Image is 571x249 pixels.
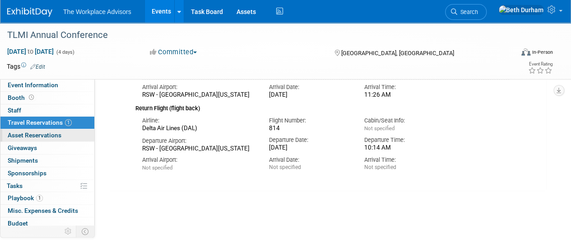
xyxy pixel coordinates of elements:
span: Booth not reserved yet [27,94,36,101]
a: Edit [30,64,45,70]
div: Not specified [364,164,446,171]
span: Shipments [8,157,38,164]
span: [DATE] [DATE] [7,47,54,56]
div: Arrival Airport: [142,83,255,91]
span: 1 [36,195,43,202]
div: Cabin/Seat Info: [364,117,446,125]
img: Format-Inperson.png [521,48,530,56]
div: Not specified [269,164,351,171]
div: In-Person [532,49,553,56]
a: Search [445,4,487,20]
a: Misc. Expenses & Credits [0,205,94,217]
div: RSW - [GEOGRAPHIC_DATA][US_STATE] [142,145,255,153]
span: Event Information [8,81,58,89]
span: Travel Reservations [8,119,72,126]
span: [GEOGRAPHIC_DATA], [GEOGRAPHIC_DATA] [341,50,454,56]
div: [DATE] [269,144,351,152]
span: Booth [8,94,36,101]
a: Playbook1 [0,192,94,204]
td: Personalize Event Tab Strip [60,226,76,237]
span: (4 days) [56,49,74,55]
a: Staff [0,104,94,117]
span: Playbook [8,194,43,202]
span: Not specified [364,125,395,132]
img: ExhibitDay [7,8,52,17]
div: Flight Number: [269,117,351,125]
a: Travel Reservations1 [0,117,94,129]
span: Tasks [7,182,23,189]
div: Return Flight (flight back) [135,99,509,113]
div: Arrival Date: [269,156,351,164]
span: Misc. Expenses & Credits [8,207,78,214]
span: Budget [8,220,28,227]
span: Not specified [142,164,172,171]
span: Asset Reservations [8,132,61,139]
div: [DATE] [269,91,351,99]
td: Toggle Event Tabs [76,226,95,237]
img: Beth Durham [498,5,544,15]
span: to [26,48,35,55]
div: Departure Airport: [142,137,255,145]
span: The Workplace Advisors [63,8,131,15]
a: Asset Reservations [0,129,94,141]
div: Delta Air Lines (DAL) [142,125,255,132]
div: 11:26 AM [364,91,446,99]
div: Departure Time: [364,136,446,144]
div: Airline: [142,117,255,125]
a: Tasks [0,180,94,192]
div: Arrival Date: [269,83,351,91]
td: Tags [7,62,45,71]
div: Departure Date: [269,136,351,144]
a: Giveaways [0,142,94,154]
a: Booth [0,92,94,104]
span: Search [457,9,478,15]
button: Committed [147,47,200,57]
div: Event Rating [528,62,552,66]
div: Arrival Time: [364,156,446,164]
div: RSW - [GEOGRAPHIC_DATA][US_STATE] [142,91,255,99]
a: Event Information [0,79,94,91]
div: Arrival Time: [364,83,446,91]
a: Budget [0,217,94,230]
span: 1 [65,119,72,126]
div: TLMI Annual Conference [4,27,506,43]
div: 814 [269,125,351,132]
div: Arrival Airport: [142,156,255,164]
span: Giveaways [8,144,37,151]
span: Sponsorships [8,169,46,177]
span: Staff [8,107,21,114]
a: Shipments [0,155,94,167]
div: 10:14 AM [364,144,446,152]
div: Event Format [473,47,553,61]
a: Sponsorships [0,167,94,179]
